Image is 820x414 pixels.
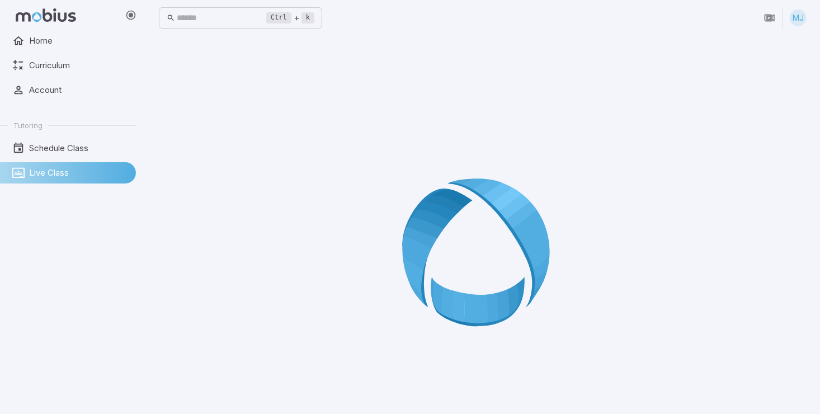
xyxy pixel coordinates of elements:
div: MJ [790,10,807,26]
span: Home [29,35,128,47]
button: Join in Zoom Client [759,7,780,29]
div: + [266,11,314,25]
span: Tutoring [13,120,43,130]
kbd: Ctrl [266,12,291,23]
span: Schedule Class [29,142,128,154]
span: Live Class [29,167,128,179]
span: Curriculum [29,59,128,72]
span: Account [29,84,128,96]
kbd: k [301,12,314,23]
